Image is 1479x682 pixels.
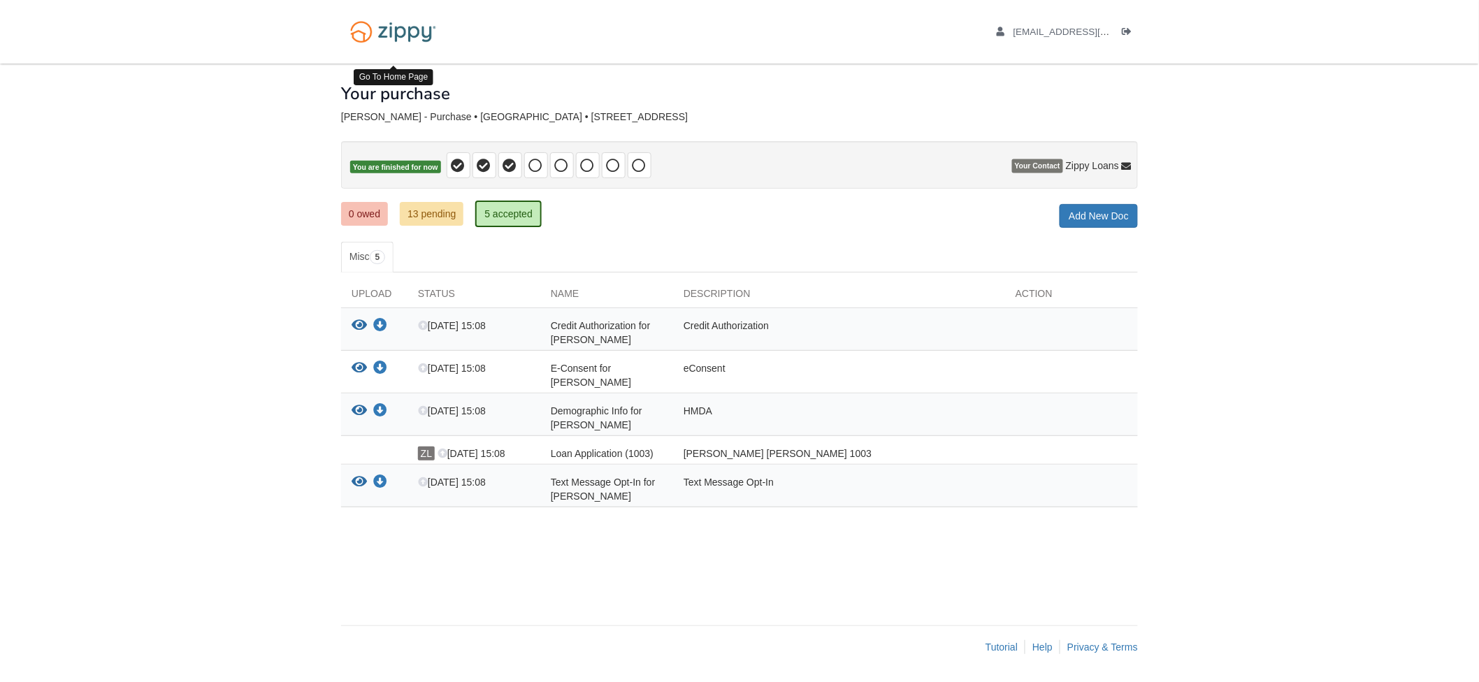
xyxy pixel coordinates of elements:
a: edit profile [997,27,1174,41]
a: Log out [1123,27,1138,41]
span: You are finished for now [350,161,441,174]
a: Download Text Message Opt-In for Tosha Marie Funes [373,477,387,488]
div: Text Message Opt-In [673,475,1005,503]
a: 13 pending [400,202,463,226]
span: Zippy Loans [1066,159,1119,173]
div: Go To Home Page [354,69,434,85]
h1: Your purchase [341,85,450,103]
a: Misc [341,242,394,273]
button: View Credit Authorization for Tosha Funes [352,319,367,333]
a: Download Demographic Info for Tosha Marie Funes [373,406,387,417]
span: toshafunes@gmail.com [1013,27,1174,37]
span: [DATE] 15:08 [418,405,486,416]
div: [PERSON_NAME] - Purchase • [GEOGRAPHIC_DATA] • [STREET_ADDRESS] [341,111,1138,123]
div: eConsent [673,361,1005,389]
span: Credit Authorization for [PERSON_NAME] [551,320,650,345]
span: [DATE] 15:08 [418,477,486,488]
div: Status [407,286,540,307]
button: View Demographic Info for Tosha Marie Funes [352,404,367,419]
a: Add New Doc [1060,204,1138,228]
span: E-Consent for [PERSON_NAME] [551,363,631,388]
span: [DATE] 15:08 [418,363,486,374]
button: View Text Message Opt-In for Tosha Marie Funes [352,475,367,490]
a: Download E-Consent for Tosha Funes [373,363,387,375]
div: [PERSON_NAME] [PERSON_NAME] 1003 [673,447,1005,460]
span: Loan Application (1003) [551,448,654,459]
img: Logo [341,14,445,50]
button: View E-Consent for Tosha Funes [352,361,367,376]
span: [DATE] 15:08 [418,320,486,331]
span: [DATE] 15:08 [438,448,505,459]
a: Download Credit Authorization for Tosha Funes [373,321,387,332]
div: Name [540,286,673,307]
span: 5 [370,250,386,264]
a: 5 accepted [475,201,542,227]
div: Description [673,286,1005,307]
span: Text Message Opt-In for [PERSON_NAME] [551,477,655,502]
div: Action [1005,286,1138,307]
div: Credit Authorization [673,319,1005,347]
a: Help [1032,641,1053,653]
a: 0 owed [341,202,388,226]
span: ZL [418,447,435,460]
div: HMDA [673,404,1005,432]
a: Privacy & Terms [1067,641,1138,653]
div: Upload [341,286,407,307]
span: Your Contact [1012,159,1063,173]
span: Demographic Info for [PERSON_NAME] [551,405,642,430]
a: Tutorial [986,641,1018,653]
